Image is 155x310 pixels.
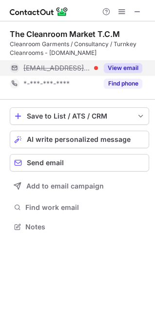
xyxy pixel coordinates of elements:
span: [EMAIL_ADDRESS][DOMAIN_NAME] [23,64,91,72]
button: AI write personalized message [10,131,149,148]
span: Add to email campaign [26,182,104,190]
div: Save to List / ATS / CRM [27,112,132,120]
span: Find work email [25,203,145,212]
img: ContactOut v5.3.10 [10,6,68,17]
button: Add to email campaign [10,177,149,195]
div: Cleanroom Garments / Consultancy / Turnkey Cleanrooms - [DOMAIN_NAME] [10,40,149,57]
span: AI write personalized message [27,136,131,143]
span: Send email [27,159,64,167]
span: Notes [25,223,145,231]
button: save-profile-one-click [10,107,149,125]
button: Reveal Button [104,79,142,88]
button: Send email [10,154,149,172]
button: Find work email [10,201,149,214]
button: Notes [10,220,149,234]
button: Reveal Button [104,63,142,73]
div: The Cleanroom Market T.C.M [10,29,120,39]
